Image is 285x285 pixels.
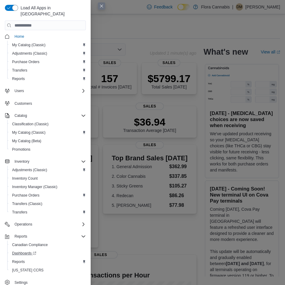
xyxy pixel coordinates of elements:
span: Catalog [15,113,27,118]
button: Purchase Orders [7,191,88,200]
span: Reports [10,75,86,82]
a: Reports [10,258,27,265]
span: Classification (Classic) [10,120,86,128]
span: Inventory [12,158,86,165]
span: Canadian Compliance [12,242,48,247]
a: Promotions [10,146,33,153]
span: Inventory Manager (Classic) [12,184,57,189]
span: Transfers (Classic) [12,201,42,206]
button: Reports [7,258,88,266]
span: Purchase Orders [10,192,86,199]
span: Washington CCRS [10,267,86,274]
a: Customers [12,100,34,107]
a: My Catalog (Classic) [10,41,48,49]
button: Canadian Compliance [7,241,88,249]
button: Close this dialog [98,2,105,10]
button: Classification (Classic) [7,120,88,128]
span: Inventory Count [10,175,86,182]
span: Reports [15,234,27,239]
span: [US_STATE] CCRS [12,268,44,273]
span: Adjustments (Classic) [12,168,47,172]
span: Inventory [15,159,29,164]
span: My Catalog (Classic) [10,41,86,49]
a: Transfers [10,67,30,74]
span: Inventory Manager (Classic) [10,183,86,191]
span: Purchase Orders [12,59,40,64]
span: Operations [15,222,32,227]
span: Load All Apps in [GEOGRAPHIC_DATA] [18,5,86,17]
a: My Catalog (Classic) [10,129,48,136]
span: Users [12,87,86,94]
a: Canadian Compliance [10,241,50,248]
span: Home [12,33,86,40]
a: Transfers [10,209,30,216]
span: Transfers [12,68,27,73]
button: Inventory [12,158,32,165]
a: Transfers (Classic) [10,200,45,207]
span: Operations [12,221,86,228]
span: Reports [12,259,25,264]
span: Classification (Classic) [12,122,49,126]
span: Reports [12,233,86,240]
button: Reports [12,233,30,240]
span: My Catalog (Beta) [10,137,86,145]
span: Transfers (Classic) [10,200,86,207]
span: Reports [10,258,86,265]
span: Dashboards [10,250,86,257]
span: Transfers [10,67,86,74]
button: Home [2,32,88,41]
button: Adjustments (Classic) [7,49,88,58]
button: Users [12,87,26,94]
button: Transfers [7,66,88,75]
span: Adjustments (Classic) [10,166,86,174]
a: Adjustments (Classic) [10,50,50,57]
span: Settings [15,280,28,285]
button: Reports [2,232,88,241]
span: Users [15,88,24,93]
a: Adjustments (Classic) [10,166,50,174]
span: My Catalog (Classic) [12,43,46,47]
button: Operations [2,220,88,229]
button: Inventory [2,157,88,166]
span: Catalog [12,112,86,119]
button: My Catalog (Beta) [7,137,88,145]
span: Purchase Orders [12,193,40,198]
a: My Catalog (Beta) [10,137,44,145]
button: Catalog [2,111,88,120]
a: Purchase Orders [10,58,42,66]
span: Transfers [12,210,27,215]
button: Purchase Orders [7,58,88,66]
span: Adjustments (Classic) [10,50,86,57]
button: Customers [2,99,88,107]
a: [US_STATE] CCRS [10,267,46,274]
a: Dashboards [7,249,88,258]
button: Promotions [7,145,88,154]
button: Inventory Count [7,174,88,183]
span: Customers [15,101,32,106]
span: Promotions [12,147,31,152]
button: [US_STATE] CCRS [7,266,88,274]
span: Customers [12,99,86,107]
a: Classification (Classic) [10,120,51,128]
a: Inventory Count [10,175,40,182]
button: Users [2,87,88,95]
span: Purchase Orders [10,58,86,66]
span: Adjustments (Classic) [12,51,47,56]
span: Canadian Compliance [10,241,86,248]
button: Transfers (Classic) [7,200,88,208]
span: Promotions [10,146,86,153]
a: Dashboards [10,250,39,257]
button: Inventory Manager (Classic) [7,183,88,191]
a: Reports [10,75,27,82]
span: Dashboards [12,251,36,256]
button: My Catalog (Classic) [7,41,88,49]
button: Adjustments (Classic) [7,166,88,174]
a: Inventory Manager (Classic) [10,183,60,191]
span: Inventory Count [12,176,38,181]
span: Home [15,34,24,39]
span: Transfers [10,209,86,216]
span: My Catalog (Beta) [12,139,41,143]
button: My Catalog (Classic) [7,128,88,137]
span: Reports [12,76,25,81]
span: My Catalog (Classic) [10,129,86,136]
